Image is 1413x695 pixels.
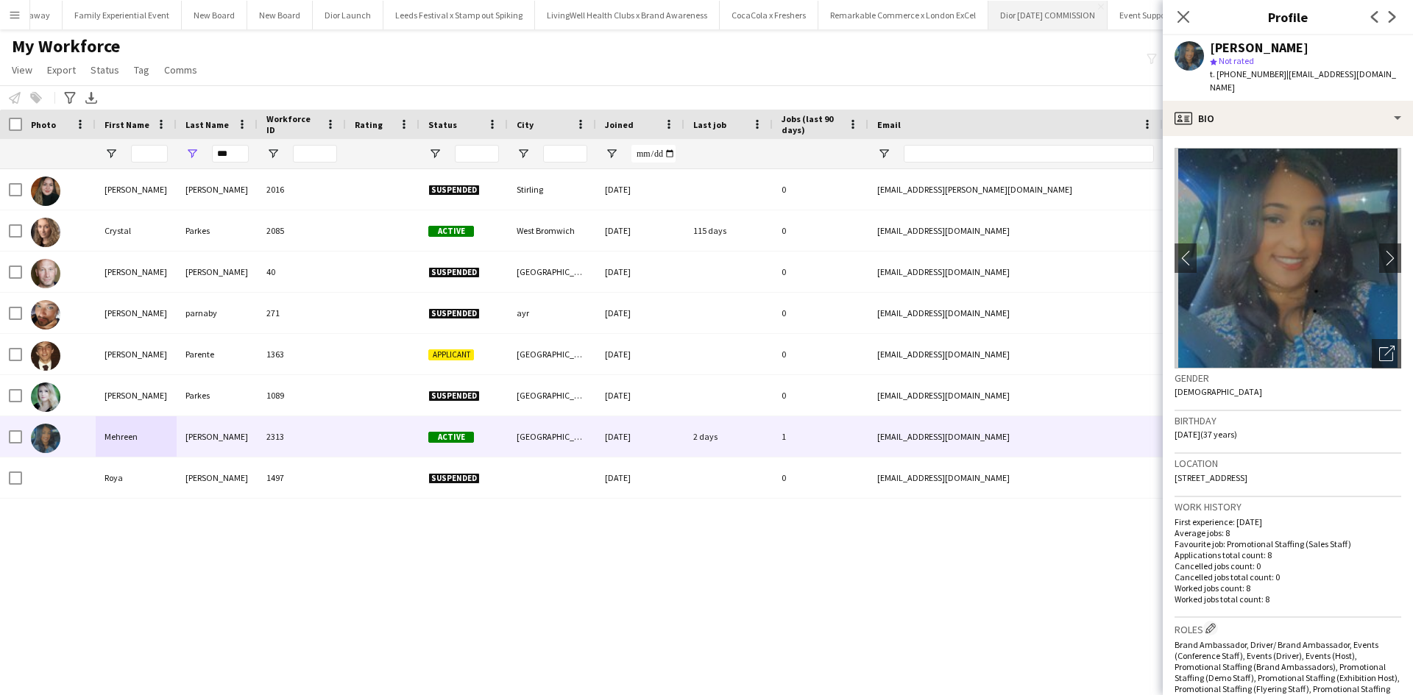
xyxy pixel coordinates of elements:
p: Applications total count: 8 [1175,549,1401,560]
img: david parnaby [31,300,60,329]
div: 271 [258,293,346,333]
div: [EMAIL_ADDRESS][DOMAIN_NAME] [868,457,1163,498]
p: Cancelled jobs total count: 0 [1175,571,1401,582]
span: Status [428,119,457,130]
div: [DATE] [596,210,684,251]
div: 0 [773,334,868,374]
button: Open Filter Menu [185,147,199,160]
input: Status Filter Input [455,145,499,163]
input: First Name Filter Input [131,145,168,163]
h3: Work history [1175,500,1401,513]
button: Remarkable Commerce x London ExCel [818,1,988,29]
p: Cancelled jobs count: 0 [1175,560,1401,571]
img: Gonçalo Parente [31,341,60,371]
button: Open Filter Menu [877,147,890,160]
div: West Bromwich [508,210,596,251]
div: Bio [1163,101,1413,136]
div: Parkes [177,210,258,251]
span: Email [877,119,901,130]
div: [GEOGRAPHIC_DATA] [508,416,596,457]
div: [PERSON_NAME] [96,169,177,210]
button: Event Support [1108,1,1183,29]
img: Crew avatar or photo [1175,148,1401,368]
span: Applicant [428,349,474,360]
input: City Filter Input [543,145,587,163]
button: New Board [247,1,313,29]
span: Comms [164,63,197,76]
button: Open Filter Menu [266,147,280,160]
div: 1089 [258,375,346,416]
span: Suspended [428,185,480,196]
div: [EMAIL_ADDRESS][PERSON_NAME][DOMAIN_NAME] [868,169,1163,210]
div: 2085 [258,210,346,251]
img: Crystal Parkes [31,218,60,247]
div: [PERSON_NAME] [177,169,258,210]
div: 1 [773,416,868,457]
div: 0 [773,169,868,210]
div: [PERSON_NAME] [1210,41,1308,54]
div: [DATE] [596,457,684,498]
span: City [517,119,534,130]
div: Mehreen [96,416,177,457]
div: [PERSON_NAME] [96,293,177,333]
img: Hannah Parkes [31,382,60,412]
span: [DATE] (37 years) [1175,429,1237,440]
span: Suspended [428,308,480,319]
button: LivingWell Health Clubs x Brand Awareness [535,1,720,29]
span: Suspended [428,391,480,402]
div: 0 [773,210,868,251]
h3: Location [1175,457,1401,470]
input: Workforce ID Filter Input [293,145,337,163]
div: Parente [177,334,258,374]
span: Not rated [1219,55,1254,66]
span: Active [428,432,474,443]
input: Email Filter Input [904,145,1154,163]
img: Caitlyn Parsons [31,177,60,206]
button: New Board [182,1,247,29]
p: Worked jobs count: 8 [1175,582,1401,594]
div: 40 [258,252,346,292]
div: [PERSON_NAME] [177,457,258,498]
span: t. [PHONE_NUMBER] [1210,68,1286,79]
span: Jobs (last 90 days) [782,113,842,135]
span: Suspended [428,473,480,484]
div: 0 [773,375,868,416]
div: [GEOGRAPHIC_DATA] [508,375,596,416]
div: 1363 [258,334,346,374]
span: Workforce ID [266,113,319,135]
span: Status [91,63,119,76]
a: Status [85,60,125,79]
span: Suspended [428,267,480,278]
div: Open photos pop-in [1372,339,1401,368]
h3: Gender [1175,371,1401,385]
button: Open Filter Menu [105,147,118,160]
div: [DATE] [596,293,684,333]
div: 2 days [684,416,773,457]
span: First Name [105,119,149,130]
div: [EMAIL_ADDRESS][DOMAIN_NAME] [868,375,1163,416]
h3: Birthday [1175,414,1401,427]
button: Open Filter Menu [428,147,442,160]
h3: Roles [1175,621,1401,636]
button: Open Filter Menu [517,147,530,160]
a: Comms [158,60,203,79]
div: 2313 [258,416,346,457]
div: [PERSON_NAME] [96,375,177,416]
div: [PERSON_NAME] [177,416,258,457]
p: Average jobs: 8 [1175,527,1401,538]
div: [DATE] [596,169,684,210]
div: Stirling [508,169,596,210]
button: Open Filter Menu [605,147,618,160]
img: David Parker [31,259,60,288]
input: Joined Filter Input [631,145,676,163]
div: [DATE] [596,416,684,457]
span: Export [47,63,76,76]
a: Export [41,60,82,79]
span: Last Name [185,119,229,130]
span: View [12,63,32,76]
div: 0 [773,293,868,333]
img: Mehreen Parvez [31,424,60,453]
span: | [EMAIL_ADDRESS][DOMAIN_NAME] [1210,68,1396,93]
div: 0 [773,457,868,498]
div: 115 days [684,210,773,251]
